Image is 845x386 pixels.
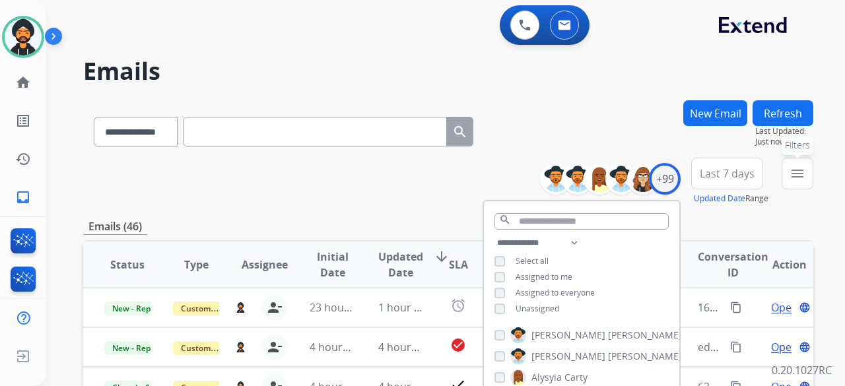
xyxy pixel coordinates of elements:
span: Conversation ID [698,249,768,280]
span: [PERSON_NAME] [531,350,605,363]
mat-icon: alarm [450,298,466,313]
mat-icon: menu [790,166,805,181]
mat-icon: content_copy [730,302,742,313]
span: 4 hours ago [310,340,369,354]
span: Open [771,300,798,315]
mat-icon: arrow_downward [434,249,450,265]
img: agent-avatar [236,302,246,313]
button: Filters [782,158,813,189]
span: New - Reply [104,302,164,315]
span: [PERSON_NAME] [608,329,682,342]
img: avatar [5,18,42,55]
h2: Emails [83,58,813,84]
th: Action [745,241,813,288]
mat-icon: home [15,75,31,90]
span: Last Updated: [755,126,813,137]
p: 0.20.1027RC [772,362,832,378]
span: Range [694,193,768,204]
span: Carty [564,371,588,384]
span: Customer Support [173,302,259,315]
span: Filters [785,139,810,152]
img: agent-avatar [236,342,246,352]
span: 4 hours ago [378,340,438,354]
span: Just now [755,137,813,147]
span: New - Reply [104,341,164,355]
span: Status [110,257,145,273]
span: 1 hour ago [378,300,432,315]
span: Assigned to everyone [516,287,595,298]
button: Updated Date [694,193,745,204]
mat-icon: history [15,151,31,167]
span: Alysyia [531,371,562,384]
button: New Email [683,100,747,126]
mat-icon: search [452,124,468,140]
span: Unassigned [516,303,559,314]
mat-icon: list_alt [15,113,31,129]
span: Type [184,257,209,273]
span: 23 hours ago [310,300,375,315]
span: [PERSON_NAME] [608,350,682,363]
span: Open [771,339,798,355]
mat-icon: check_circle [450,337,466,353]
span: Initial Date [310,249,356,280]
button: Refresh [753,100,813,126]
mat-icon: person_remove [267,339,283,355]
mat-icon: person_remove [267,300,283,315]
mat-icon: inbox [15,189,31,205]
button: Last 7 days [691,158,763,189]
span: [PERSON_NAME] [531,329,605,342]
span: SLA [449,257,468,273]
span: Assigned to me [516,271,572,282]
mat-icon: content_copy [730,341,742,353]
span: Customer Support [173,341,259,355]
span: Assignee [242,257,288,273]
mat-icon: language [799,341,811,353]
mat-icon: search [499,214,511,226]
span: Updated Date [378,249,423,280]
span: Select all [516,255,549,267]
div: +99 [649,163,681,195]
span: Last 7 days [700,171,755,176]
p: Emails (46) [83,218,147,235]
mat-icon: language [799,302,811,313]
